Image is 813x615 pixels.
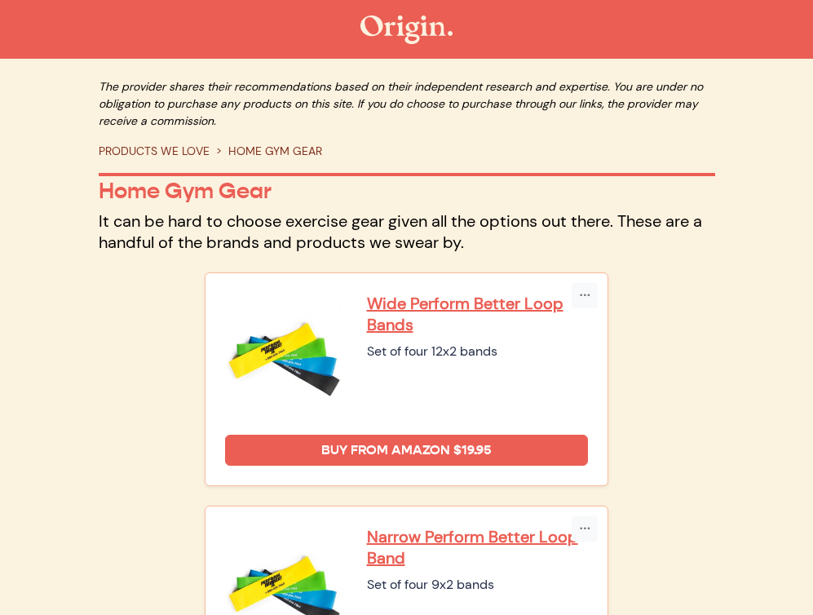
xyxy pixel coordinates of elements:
li: HOME GYM GEAR [210,143,322,160]
a: Buy from Amazon $19.95 [225,435,589,466]
div: Set of four 12x2 bands [367,342,589,361]
p: The provider shares their recommendations based on their independent research and expertise. You ... [99,78,715,130]
a: Wide Perform Better Loop Bands [367,293,589,335]
a: PRODUCTS WE LOVE [99,144,210,158]
a: Narrow Perform Better Loop Band [367,526,589,569]
img: The Origin Shop [360,15,453,44]
p: Home Gym Gear [99,178,715,204]
img: Wide Perform Better Loop Bands [225,293,347,415]
p: It can be hard to choose exercise gear given all the options out there. These are a handful of th... [99,210,715,253]
div: Set of four 9x2 bands [367,575,589,595]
